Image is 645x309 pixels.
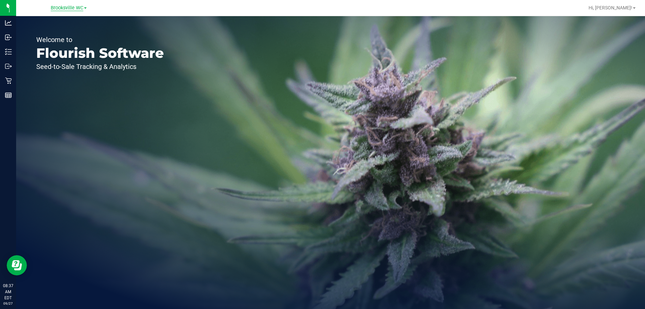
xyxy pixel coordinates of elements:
inline-svg: Retail [5,77,12,84]
inline-svg: Analytics [5,20,12,26]
p: 08:37 AM EDT [3,283,13,301]
inline-svg: Reports [5,92,12,99]
iframe: Resource center [7,255,27,275]
p: Flourish Software [36,46,164,60]
p: Seed-to-Sale Tracking & Analytics [36,63,164,70]
inline-svg: Inventory [5,48,12,55]
span: Brooksville WC [51,5,83,11]
p: Welcome to [36,36,164,43]
p: 09/27 [3,301,13,306]
inline-svg: Inbound [5,34,12,41]
span: Hi, [PERSON_NAME]! [589,5,632,10]
inline-svg: Outbound [5,63,12,70]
